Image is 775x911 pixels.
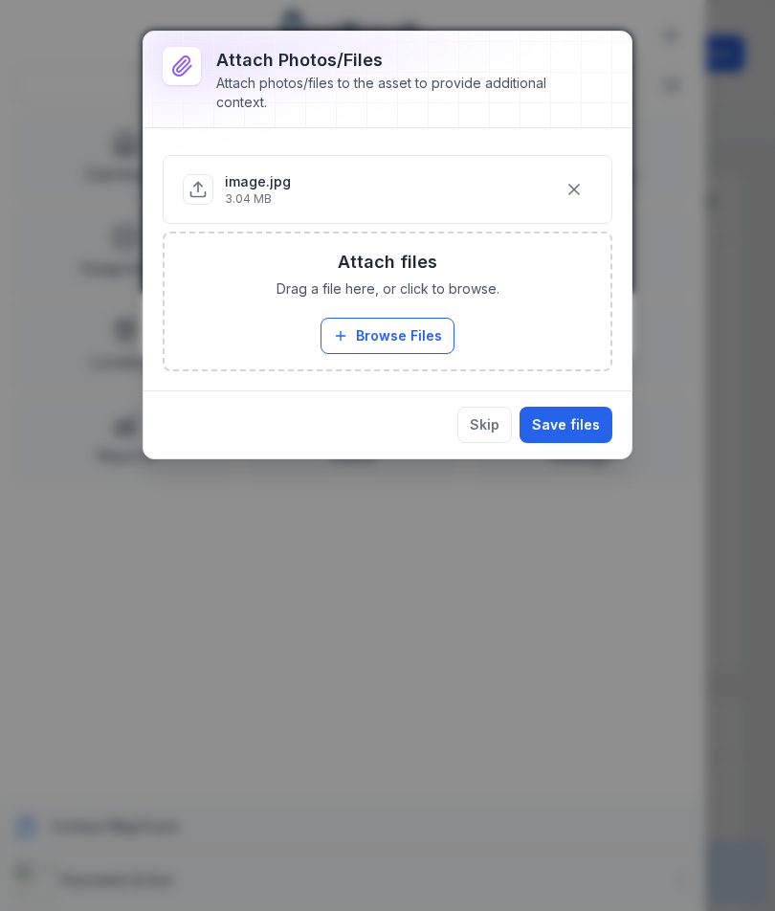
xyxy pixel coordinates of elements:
[520,407,612,443] button: Save files
[225,191,291,207] p: 3.04 MB
[225,172,291,191] p: image.jpg
[216,74,582,112] div: Attach photos/files to the asset to provide additional context.
[216,47,582,74] h3: Attach photos/files
[321,318,454,354] button: Browse Files
[338,249,437,276] h3: Attach files
[277,279,499,299] span: Drag a file here, or click to browse.
[457,407,512,443] button: Skip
